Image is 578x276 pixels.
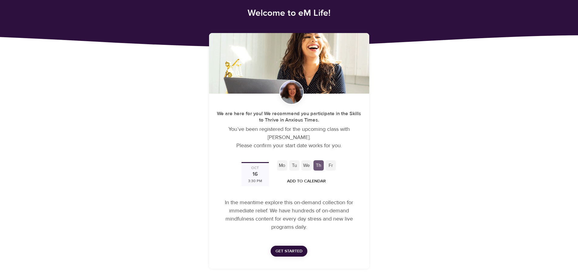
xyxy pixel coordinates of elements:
[123,7,455,18] h4: Welcome to eM Life!
[326,160,336,171] div: Fr
[287,178,326,185] span: Add to Calendar
[277,160,287,171] div: Mo
[216,111,362,124] h5: We are here for you! We recommend you participate in the Skills to Thrive in Anxious Times .
[279,174,334,189] button: Add to Calendar
[289,160,299,171] div: Tu
[313,160,324,171] div: Th
[251,165,259,171] div: Oct
[275,248,303,255] span: Get Started
[271,246,307,257] button: Get Started
[252,171,258,178] div: 16
[301,160,312,171] div: We
[216,125,362,150] p: You’ve been registered for the upcoming class with [PERSON_NAME]. Please confirm your start date ...
[248,178,262,184] div: 3:30 PM
[216,198,362,231] p: In the meantime explore this on-demand collection for immediate relief. We have hundreds of on-de...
